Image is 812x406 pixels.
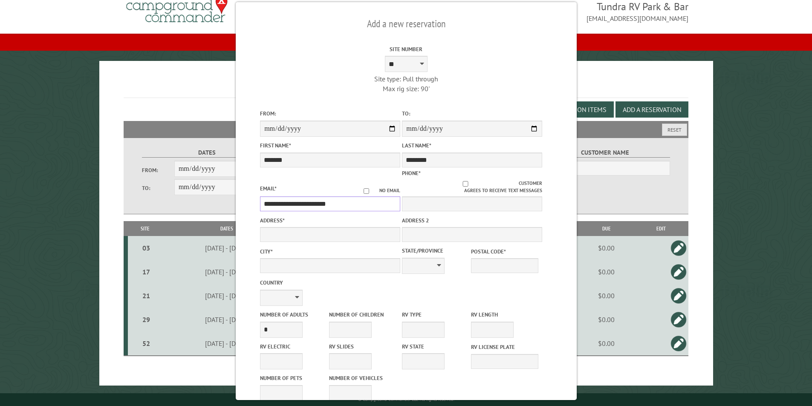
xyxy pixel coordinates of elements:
td: $0.00 [579,260,633,284]
label: To: [402,109,542,118]
label: City [260,248,400,256]
label: Dates [142,148,272,158]
div: [DATE] - [DATE] [164,315,290,324]
label: RV License Plate [471,343,538,351]
button: Reset [662,124,687,136]
div: Site type: Pull through [336,74,476,84]
th: Edit [633,221,688,236]
label: Number of Pets [260,374,327,382]
div: Max rig size: 90' [336,84,476,93]
small: © Campground Commander LLC. All rights reserved. [358,397,454,402]
h1: Reservations [124,75,689,98]
label: Customer agrees to receive text messages [402,180,542,194]
label: Address 2 [402,216,542,225]
div: 21 [131,291,161,300]
label: RV Electric [260,343,327,351]
label: Site Number [336,45,476,53]
div: [DATE] - [DATE] [164,244,290,252]
label: Number of Children [329,311,396,319]
label: RV Slides [329,343,396,351]
label: Postal Code [471,248,538,256]
label: Number of Adults [260,311,327,319]
div: 29 [131,315,161,324]
td: $0.00 [579,331,633,356]
div: 52 [131,339,161,348]
label: Last Name [402,141,542,150]
td: $0.00 [579,236,633,260]
div: [DATE] - [DATE] [164,291,290,300]
td: $0.00 [579,308,633,331]
div: 17 [131,268,161,276]
input: No email [353,188,379,194]
button: Edit Add-on Items [540,101,614,118]
button: Add a Reservation [616,101,688,118]
input: Customer agrees to receive text messages [412,181,519,187]
h2: Filters [124,121,689,137]
label: Phone [402,170,421,177]
label: Customer Name [540,148,670,158]
label: RV Type [402,311,469,319]
h2: Add a new reservation [260,16,552,32]
label: Country [260,279,400,287]
div: 03 [131,244,161,252]
label: From: [260,109,400,118]
td: $0.00 [579,284,633,308]
label: Address [260,216,400,225]
th: Due [579,221,633,236]
label: Number of Vehicles [329,374,396,382]
label: RV Length [471,311,538,319]
label: No email [353,187,400,194]
label: From: [142,166,174,174]
div: [DATE] - [DATE] [164,339,290,348]
th: Site [128,221,162,236]
div: [DATE] - [DATE] [164,268,290,276]
label: Email [260,185,277,192]
label: RV State [402,343,469,351]
th: Dates [162,221,291,236]
label: To: [142,184,174,192]
label: First Name [260,141,400,150]
label: State/Province [402,247,469,255]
